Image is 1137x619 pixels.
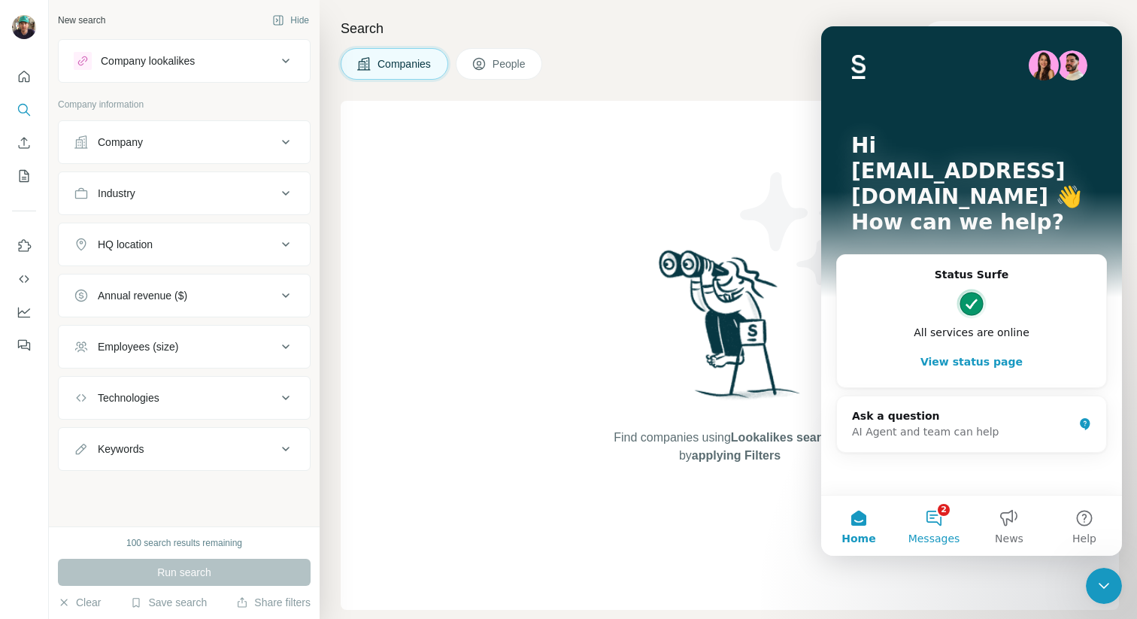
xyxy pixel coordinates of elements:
div: HQ location [98,237,153,252]
div: Employees (size) [98,339,178,354]
button: Save search [130,595,207,610]
button: Share filters [236,595,311,610]
div: New search [58,14,105,27]
button: Quick start [12,63,36,90]
button: Industry [59,175,310,211]
button: Dashboard [12,299,36,326]
iframe: Intercom live chat [821,26,1122,556]
span: applying Filters [692,449,781,462]
button: Keywords [59,431,310,467]
button: Employees (size) [59,329,310,365]
div: Technologies [98,390,159,405]
button: Clear [58,595,101,610]
button: Use Surfe on LinkedIn [12,232,36,259]
span: People [493,56,527,71]
div: Company [98,135,143,150]
div: Company lookalikes [101,53,195,68]
h4: Search [341,18,1119,39]
p: Company information [58,98,311,111]
div: Industry [98,186,135,201]
button: My lists [12,162,36,190]
button: Technologies [59,380,310,416]
button: Search [12,96,36,123]
img: Avatar [12,15,36,39]
button: Company [59,124,310,160]
button: Feedback [12,332,36,359]
img: Surfe Illustration - Stars [730,161,866,296]
button: Enrich CSV [12,129,36,156]
span: Find companies using or by [609,429,850,465]
button: Annual revenue ($) [59,278,310,314]
button: Use Surfe API [12,266,36,293]
img: Surfe Illustration - Woman searching with binoculars [652,246,808,414]
span: Lookalikes search [731,431,835,444]
div: Keywords [98,441,144,457]
button: Hide [262,9,320,32]
span: Companies [377,56,432,71]
div: Annual revenue ($) [98,288,187,303]
button: Company lookalikes [59,43,310,79]
button: HQ location [59,226,310,262]
div: 100 search results remaining [126,536,242,550]
iframe: Intercom live chat [1086,568,1122,604]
